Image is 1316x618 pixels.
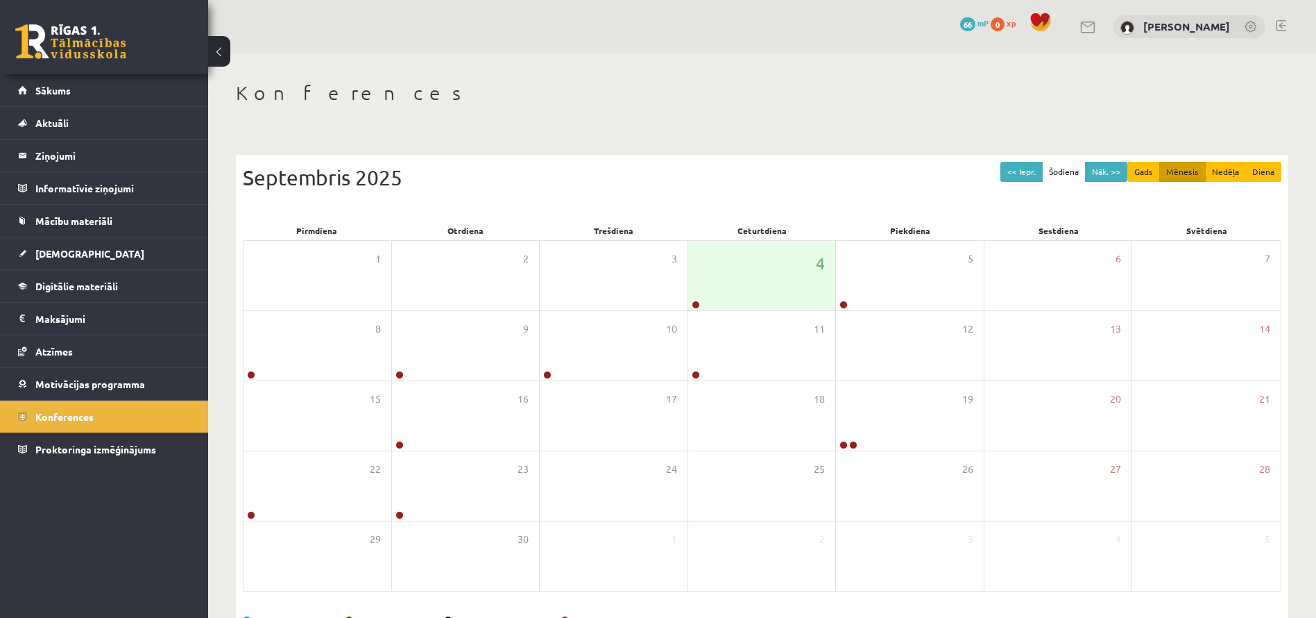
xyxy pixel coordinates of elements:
[18,172,191,204] a: Informatīvie ziņojumi
[236,81,1288,105] h1: Konferences
[1110,462,1121,477] span: 27
[1133,221,1281,240] div: Svētdiena
[1265,532,1270,547] span: 5
[1120,21,1134,35] img: Estere Naudiņa-Dannenberga
[968,532,973,547] span: 3
[18,433,191,465] a: Proktoringa izmēģinājums
[35,410,94,423] span: Konferences
[666,321,677,337] span: 10
[814,462,825,477] span: 25
[35,215,112,227] span: Mācību materiāli
[35,303,191,335] legend: Maksājumi
[962,321,973,337] span: 12
[1110,321,1121,337] span: 13
[523,251,529,267] span: 2
[962,392,973,407] span: 19
[18,368,191,400] a: Motivācijas programma
[836,221,984,240] div: Piekdiena
[814,392,825,407] span: 18
[984,221,1133,240] div: Sestdiena
[523,321,529,337] span: 9
[1259,392,1270,407] span: 21
[666,392,677,407] span: 17
[18,270,191,302] a: Digitālie materiāli
[1259,321,1270,337] span: 14
[518,462,529,477] span: 23
[370,532,381,547] span: 29
[391,221,540,240] div: Otrdiena
[816,251,825,275] span: 4
[814,321,825,337] span: 11
[35,117,69,129] span: Aktuāli
[1159,162,1206,182] button: Mēnesis
[18,140,191,172] a: Ziņojumi
[666,462,677,477] span: 24
[35,280,118,292] span: Digitālie materiāli
[1116,532,1121,547] span: 4
[35,345,73,358] span: Atzīmes
[1000,162,1043,182] button: << Iepr.
[35,140,191,172] legend: Ziņojumi
[1116,251,1121,267] span: 6
[18,74,191,106] a: Sākums
[243,162,1281,193] div: Septembris 2025
[18,237,191,269] a: [DEMOGRAPHIC_DATA]
[370,392,381,407] span: 15
[35,443,156,456] span: Proktoringa izmēģinājums
[1127,162,1160,182] button: Gads
[18,335,191,367] a: Atzīmes
[518,392,529,407] span: 16
[991,17,1023,28] a: 0 xp
[960,17,989,28] a: 66 mP
[688,221,837,240] div: Ceturtdiena
[1143,19,1230,33] a: [PERSON_NAME]
[1265,251,1270,267] span: 7
[1205,162,1246,182] button: Nedēļa
[960,17,975,31] span: 66
[18,303,191,335] a: Maksājumi
[243,221,391,240] div: Pirmdiena
[962,462,973,477] span: 26
[370,462,381,477] span: 22
[1042,162,1086,182] button: Šodiena
[18,205,191,237] a: Mācību materiāli
[35,378,145,390] span: Motivācijas programma
[35,84,71,97] span: Sākums
[991,17,1005,31] span: 0
[1259,462,1270,477] span: 28
[375,251,381,267] span: 1
[540,221,688,240] div: Trešdiena
[518,532,529,547] span: 30
[977,17,989,28] span: mP
[35,247,144,260] span: [DEMOGRAPHIC_DATA]
[15,24,126,59] a: Rīgas 1. Tālmācības vidusskola
[1085,162,1127,182] button: Nāk. >>
[819,532,825,547] span: 2
[18,107,191,139] a: Aktuāli
[1245,162,1281,182] button: Diena
[968,251,973,267] span: 5
[1110,392,1121,407] span: 20
[18,401,191,433] a: Konferences
[35,172,191,204] legend: Informatīvie ziņojumi
[672,251,677,267] span: 3
[672,532,677,547] span: 1
[375,321,381,337] span: 8
[1007,17,1016,28] span: xp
